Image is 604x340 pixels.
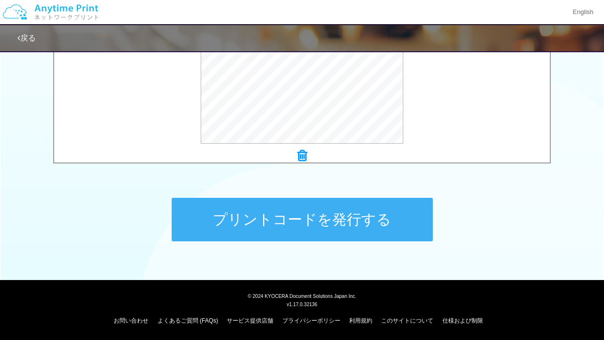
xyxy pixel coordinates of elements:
[114,317,148,324] a: お問い合わせ
[349,317,372,324] a: 利用規約
[442,317,483,324] a: 仕様および制限
[17,34,36,42] a: 戻る
[248,293,356,299] span: © 2024 KYOCERA Document Solutions Japan Inc.
[282,317,340,324] a: プライバシーポリシー
[158,317,218,324] a: よくあるご質問 (FAQs)
[172,198,433,241] button: プリントコードを発行する
[381,317,433,324] a: このサイトについて
[287,301,317,307] span: v1.17.0.32136
[227,317,273,324] a: サービス提供店舗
